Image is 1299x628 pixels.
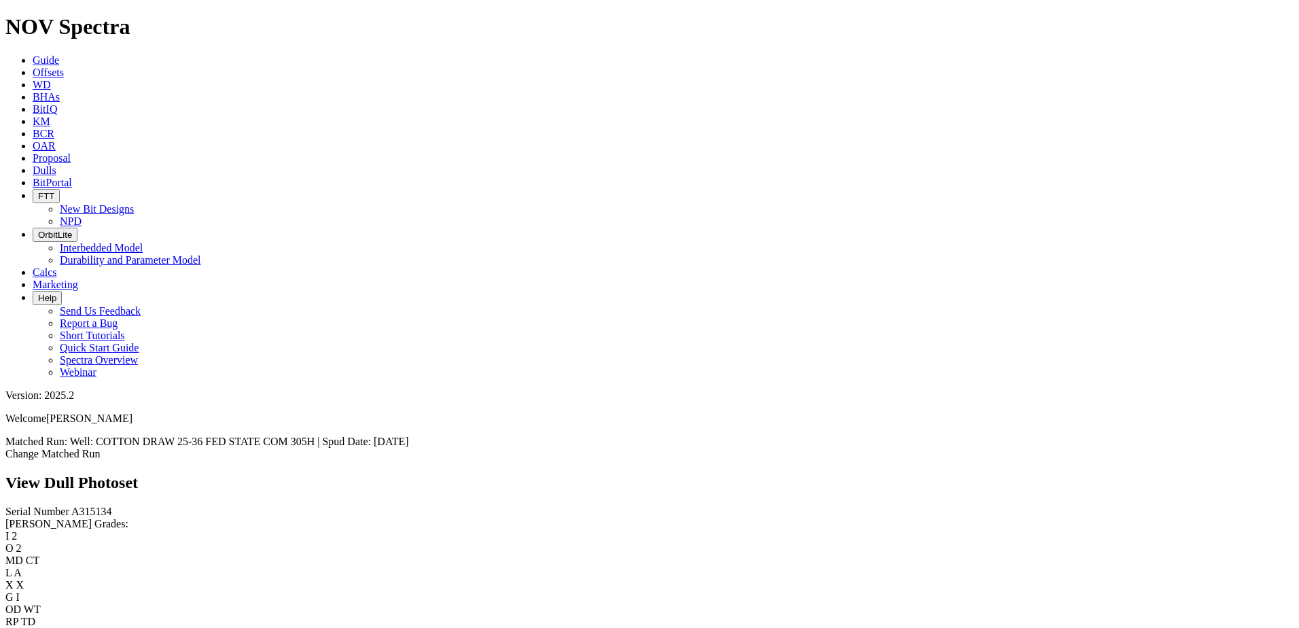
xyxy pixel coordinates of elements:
[5,530,9,542] label: I
[5,518,1294,530] div: [PERSON_NAME] Grades:
[33,189,60,203] button: FTT
[33,54,59,66] a: Guide
[16,542,22,554] span: 2
[24,604,41,615] span: WT
[33,291,62,305] button: Help
[33,128,54,139] a: BCR
[70,436,409,447] span: Well: COTTON DRAW 25-36 FED STATE COM 305H | Spud Date: [DATE]
[12,530,17,542] span: 2
[38,293,56,303] span: Help
[38,230,72,240] span: OrbitLite
[16,579,24,591] span: X
[5,567,12,578] label: L
[60,317,118,329] a: Report a Bug
[21,616,35,627] span: TD
[60,203,134,215] a: New Bit Designs
[5,555,23,566] label: MD
[33,164,56,176] a: Dulls
[5,389,1294,402] div: Version: 2025.2
[33,140,56,152] a: OAR
[5,448,101,459] a: Change Matched Run
[5,474,1294,492] h2: View Dull Photoset
[14,567,22,578] span: A
[60,330,125,341] a: Short Tutorials
[38,191,54,201] span: FTT
[5,436,67,447] span: Matched Run:
[33,116,50,127] a: KM
[33,91,60,103] a: BHAs
[5,413,1294,425] p: Welcome
[33,266,57,278] a: Calcs
[60,342,139,353] a: Quick Start Guide
[16,591,20,603] span: I
[5,506,69,517] label: Serial Number
[60,215,82,227] a: NPD
[71,506,112,517] span: A315134
[33,152,71,164] a: Proposal
[26,555,39,566] span: CT
[33,228,77,242] button: OrbitLite
[33,103,57,115] a: BitIQ
[33,79,51,90] a: WD
[33,67,64,78] a: Offsets
[5,591,14,603] label: G
[60,305,141,317] a: Send Us Feedback
[46,413,132,424] span: [PERSON_NAME]
[5,616,18,627] label: RP
[60,254,201,266] a: Durability and Parameter Model
[60,354,138,366] a: Spectra Overview
[5,14,1294,39] h1: NOV Spectra
[5,542,14,554] label: O
[5,604,21,615] label: OD
[33,177,72,188] a: BitPortal
[60,242,143,254] a: Interbedded Model
[60,366,96,378] a: Webinar
[33,279,78,290] a: Marketing
[5,579,14,591] label: X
